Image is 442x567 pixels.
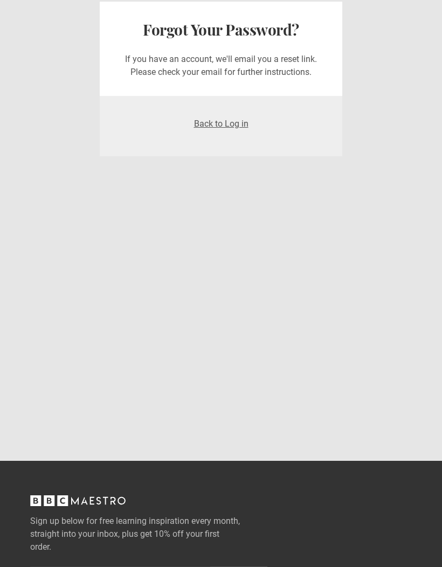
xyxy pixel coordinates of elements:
h2: Forgot Your Password? [113,19,329,40]
label: Sign up below for free learning inspiration every month, straight into your inbox, plus get 10% o... [30,515,267,554]
a: BBC Maestro, back to top [30,499,126,509]
svg: BBC Maestro, back to top [30,495,126,506]
a: Back to Log in [194,119,248,129]
p: If you have an account, we'll email you a reset link. Please check your email for further instruc... [113,53,329,79]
